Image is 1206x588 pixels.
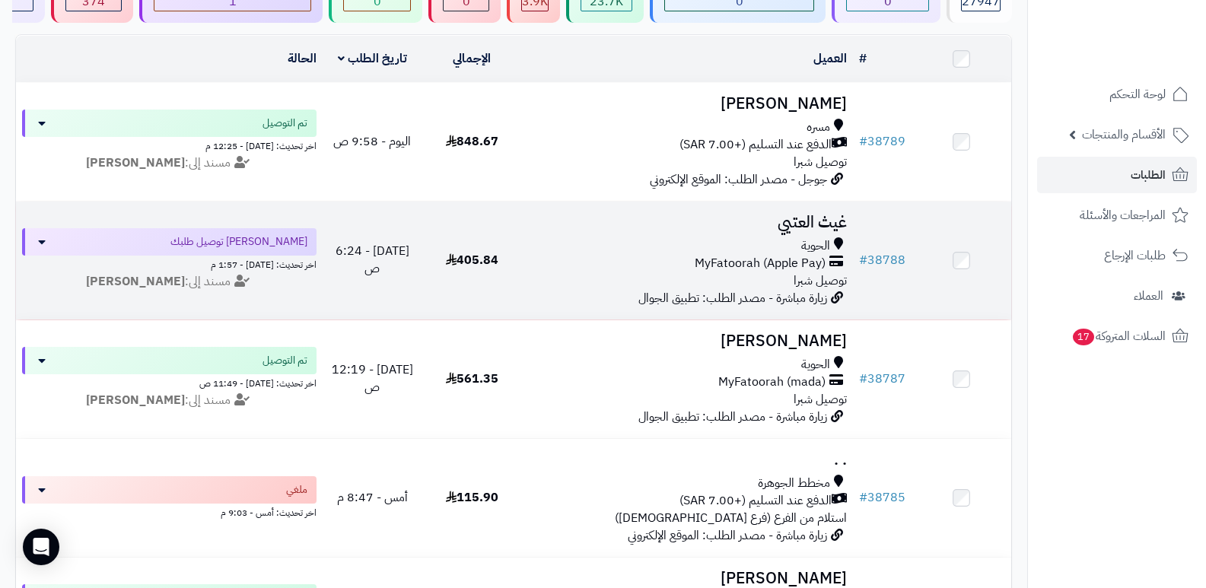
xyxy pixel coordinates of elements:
span: ملغي [286,482,307,497]
div: اخر تحديث: [DATE] - 12:25 م [22,137,317,153]
h3: [PERSON_NAME] [528,95,848,113]
span: تم التوصيل [263,116,307,131]
span: زيارة مباشرة - مصدر الطلب: تطبيق الجوال [638,289,827,307]
a: #38787 [859,370,905,388]
a: طلبات الإرجاع [1037,237,1197,274]
a: #38785 [859,488,905,507]
span: الطلبات [1131,164,1166,186]
a: الإجمالي [453,49,491,68]
div: اخر تحديث: أمس - 9:03 م [22,504,317,520]
span: مسره [807,119,830,136]
a: #38789 [859,132,905,151]
span: تم التوصيل [263,353,307,368]
span: الدفع عند التسليم (+7.00 SAR) [679,136,832,154]
span: أمس - 8:47 م [337,488,408,507]
span: # [859,488,867,507]
span: استلام من الفرع (فرع [DEMOGRAPHIC_DATA]) [615,509,847,527]
span: # [859,370,867,388]
span: الأقسام والمنتجات [1082,124,1166,145]
div: مسند إلى: [11,273,328,291]
h3: [PERSON_NAME] [528,332,848,350]
span: 115.90 [446,488,498,507]
span: # [859,132,867,151]
span: [DATE] - 12:19 ص [332,361,413,396]
strong: [PERSON_NAME] [86,154,185,172]
span: طلبات الإرجاع [1104,245,1166,266]
a: # [859,49,867,68]
div: مسند إلى: [11,154,328,172]
span: توصيل شبرا [794,390,847,408]
span: MyFatoorah (Apple Pay) [695,255,826,272]
div: اخر تحديث: [DATE] - 11:49 ص [22,374,317,390]
span: توصيل شبرا [794,272,847,290]
div: Open Intercom Messenger [23,529,59,565]
a: الطلبات [1037,157,1197,193]
span: توصيل شبرا [794,153,847,171]
span: الدفع عند التسليم (+7.00 SAR) [679,492,832,510]
h3: . . [528,451,848,469]
span: الحوية [801,237,830,255]
span: 405.84 [446,251,498,269]
span: [DATE] - 6:24 ص [336,242,409,278]
div: مسند إلى: [11,392,328,409]
span: 848.67 [446,132,498,151]
span: لوحة التحكم [1109,84,1166,105]
span: مخطط الجوهرة [758,475,830,492]
a: #38788 [859,251,905,269]
span: العملاء [1134,285,1163,307]
span: # [859,251,867,269]
span: الحوية [801,356,830,373]
strong: [PERSON_NAME] [86,391,185,409]
a: تاريخ الطلب [338,49,407,68]
img: logo-2.png [1103,41,1192,73]
a: السلات المتروكة17 [1037,318,1197,354]
a: الحالة [288,49,317,68]
a: العميل [813,49,847,68]
span: 561.35 [446,370,498,388]
a: لوحة التحكم [1037,76,1197,113]
span: MyFatoorah (mada) [718,373,826,391]
h3: غيث العتيي [528,214,848,231]
div: اخر تحديث: [DATE] - 1:57 م [22,256,317,272]
span: السلات المتروكة [1071,326,1166,347]
span: [PERSON_NAME] توصيل طلبك [170,234,307,250]
span: زيارة مباشرة - مصدر الطلب: الموقع الإلكتروني [628,526,827,545]
span: 17 [1073,329,1094,345]
h3: [PERSON_NAME] [528,570,848,587]
a: العملاء [1037,278,1197,314]
a: المراجعات والأسئلة [1037,197,1197,234]
span: اليوم - 9:58 ص [333,132,411,151]
span: المراجعات والأسئلة [1080,205,1166,226]
strong: [PERSON_NAME] [86,272,185,291]
span: جوجل - مصدر الطلب: الموقع الإلكتروني [650,170,827,189]
span: زيارة مباشرة - مصدر الطلب: تطبيق الجوال [638,408,827,426]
